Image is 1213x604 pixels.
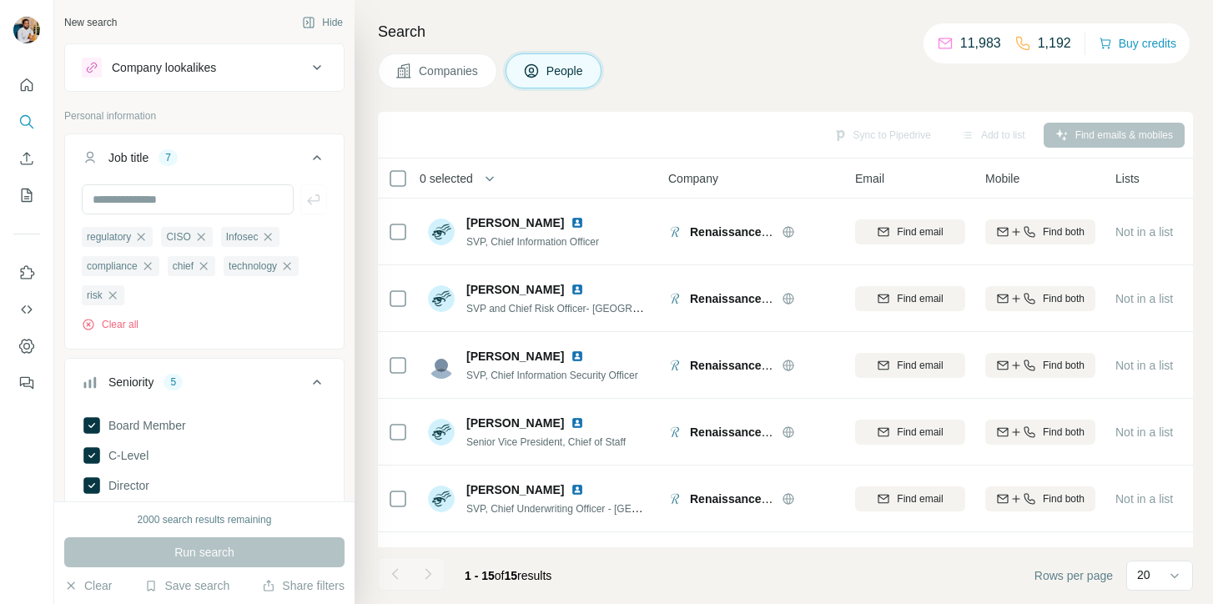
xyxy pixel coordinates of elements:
button: Seniority5 [65,362,344,409]
button: Job title7 [65,138,344,184]
div: Company lookalikes [112,59,216,76]
span: SVP, Chief Underwriting Officer - [GEOGRAPHIC_DATA] & [GEOGRAPHIC_DATA] [466,501,834,515]
img: Avatar [428,352,455,379]
img: LinkedIn logo [571,483,584,496]
span: Companies [419,63,480,79]
button: Find email [855,353,965,378]
button: Find email [855,219,965,244]
button: Enrich CSV [13,143,40,174]
span: Not in a list [1115,225,1173,239]
button: Find both [985,219,1095,244]
span: [PERSON_NAME] [466,348,564,365]
span: Not in a list [1115,492,1173,506]
button: Find email [855,486,965,511]
span: Find both [1043,291,1085,306]
img: Logo of RenaissanceRe Holdings Ltd [668,359,682,372]
span: Director [102,477,149,494]
span: Find email [897,291,943,306]
img: Logo of RenaissanceRe Holdings Ltd [668,292,682,305]
button: Clear all [82,317,138,332]
span: Not in a list [1115,425,1173,439]
button: Find both [985,353,1095,378]
span: risk [87,288,103,303]
button: Dashboard [13,331,40,361]
button: Save search [144,577,229,594]
img: Logo of RenaissanceRe Holdings Ltd [668,225,682,239]
span: People [546,63,585,79]
span: Company [668,170,718,187]
img: LinkedIn logo [571,283,584,296]
img: Avatar [428,486,455,512]
button: Use Surfe API [13,294,40,325]
button: Find both [985,420,1095,445]
span: Senior Vice President, Chief of Staff [466,436,626,448]
span: regulatory [87,229,131,244]
span: Find email [897,491,943,506]
span: Not in a list [1115,359,1173,372]
span: Find both [1043,224,1085,239]
span: 0 selected [420,170,473,187]
span: Lists [1115,170,1140,187]
span: Find both [1043,491,1085,506]
span: Infosec [226,229,259,244]
span: Find both [1043,358,1085,373]
span: CISO [166,229,190,244]
button: Quick start [13,70,40,100]
button: Find email [855,286,965,311]
span: SVP, Chief Information Security Officer [466,370,638,381]
img: Avatar [428,219,455,245]
h4: Search [378,20,1193,43]
div: Seniority [108,374,154,390]
img: Avatar [428,419,455,445]
button: Find email [855,420,965,445]
button: Clear [64,577,112,594]
p: 1,192 [1038,33,1071,53]
span: RenaissanceRe Holdings Ltd [690,425,851,439]
img: Avatar [428,285,455,312]
span: C-Level [102,447,148,464]
img: Avatar [13,17,40,43]
button: Use Surfe on LinkedIn [13,258,40,288]
span: chief [173,259,194,274]
span: Find both [1043,425,1085,440]
span: [PERSON_NAME] [466,481,564,498]
button: Feedback [13,368,40,398]
span: SVP, Chief Information Officer [466,236,599,248]
span: [PERSON_NAME] [466,281,564,298]
button: Share filters [262,577,345,594]
span: RenaissanceRe Holdings Ltd [690,292,851,305]
span: compliance [87,259,138,274]
span: RenaissanceRe Holdings Ltd [690,492,851,506]
span: results [465,569,551,582]
span: [PERSON_NAME] [466,214,564,231]
button: Search [13,107,40,137]
span: RenaissanceRe Holdings Ltd [690,359,851,372]
button: Find both [985,486,1095,511]
div: 7 [159,150,178,165]
img: LinkedIn logo [571,416,584,430]
span: 1 - 15 [465,569,495,582]
img: Logo of RenaissanceRe Holdings Ltd [668,425,682,439]
p: Personal information [64,108,345,123]
img: LinkedIn logo [571,350,584,363]
span: Find email [897,358,943,373]
p: 11,983 [960,33,1001,53]
button: Hide [290,10,355,35]
span: Rows per page [1034,567,1113,584]
img: LinkedIn logo [571,216,584,229]
button: My lists [13,180,40,210]
button: Find both [985,286,1095,311]
span: 15 [505,569,518,582]
div: New search [64,15,117,30]
span: Mobile [985,170,1019,187]
span: SVP and Chief Risk Officer- [GEOGRAPHIC_DATA] [466,301,697,315]
div: 2000 search results remaining [138,512,272,527]
p: 20 [1137,566,1150,583]
span: Not in a list [1115,292,1173,305]
span: Board Member [102,417,186,434]
div: Job title [108,149,148,166]
span: RenaissanceRe Holdings Ltd [690,225,851,239]
span: [PERSON_NAME] [466,415,564,431]
span: technology [229,259,277,274]
button: Company lookalikes [65,48,344,88]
